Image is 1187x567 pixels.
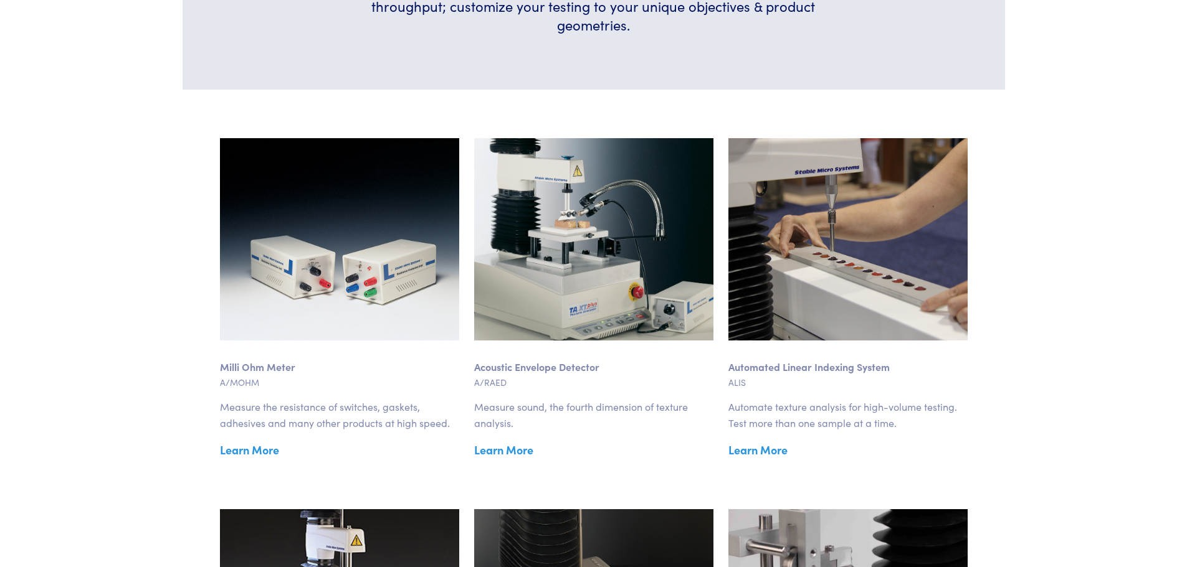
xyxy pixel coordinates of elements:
[728,441,968,459] a: Learn More
[474,441,713,459] a: Learn More
[220,340,459,375] p: Milli Ohm Meter
[728,375,968,389] p: ALIS
[474,138,713,340] img: hardware-acoustic-envelope-detector.jpg
[474,375,713,389] p: A/RAED
[474,399,713,431] p: Measure sound, the fourth dimension of texture analysis.
[220,375,459,389] p: A/MOHM
[220,399,459,431] p: Measure the resistance of switches, gaskets, adhesives and many other products at high speed.
[220,138,459,340] img: hardware-resistance-converter-unit.jpg
[728,138,968,340] img: hardware-alis-ift-2016.jpg
[728,399,968,431] p: Automate texture analysis for high-volume testing. Test more than one sample at a time.
[220,441,459,459] a: Learn More
[474,340,713,375] p: Acoustic Envelope Detector
[728,340,968,375] p: Automated Linear Indexing System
